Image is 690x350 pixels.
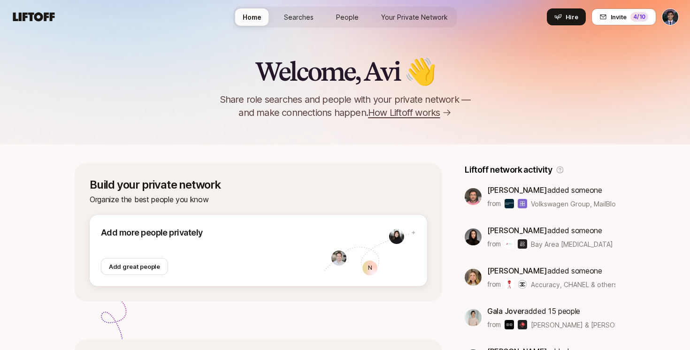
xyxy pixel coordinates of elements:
img: MailBlox [518,199,527,208]
span: Accuracy, CHANEL & others [531,280,615,289]
span: [PERSON_NAME] [487,226,547,235]
p: from [487,238,501,250]
a: People [329,8,366,26]
span: Home [243,12,261,22]
span: Hire [566,12,578,22]
p: Organize the best people you know [90,193,427,205]
span: [PERSON_NAME] [487,185,547,195]
p: added someone [487,184,615,196]
img: Accuracy [505,280,514,289]
p: from [487,319,501,330]
img: f9fb6e99_f038_4030_a43b_0d724dd62938.jpg [465,269,482,286]
p: Add more people privately [101,226,324,239]
span: Searches [284,12,314,22]
img: Raycast [518,320,527,329]
p: Share role searches and people with your private network — and make connections happen. [204,93,486,119]
p: added 15 people [487,305,615,317]
a: Your Private Network [374,8,455,26]
p: Build your private network [90,178,427,191]
button: Add great people [101,258,168,275]
img: 1661036083071 [331,251,346,266]
p: from [487,279,501,290]
button: Avi Saraf [662,8,679,25]
img: 3c65519f_25a8_42a5_9ef9_6a50f168ee88.jpg [465,228,482,245]
p: from [487,198,501,209]
img: CHANEL [518,280,527,289]
button: Invite4/10 [591,8,656,25]
p: added someone [487,224,615,236]
a: How Liftoff works [368,106,451,119]
img: IDEO [518,239,527,249]
h2: Welcome, Avi 👋 [255,57,435,85]
span: Gala Jover [487,306,524,316]
p: Liftoff network activity [465,163,552,176]
span: Volkswagen Group, MailBlox & others [531,200,648,208]
img: Bakken & Bæck [505,320,514,329]
a: Home [235,8,269,26]
span: Invite [611,12,627,22]
span: How Liftoff works [368,106,440,119]
img: Avi Saraf [662,9,678,25]
span: People [336,12,359,22]
p: added someone [487,265,615,277]
img: Bay Area Cancer Connections [505,239,514,249]
img: Volkswagen Group [505,199,514,208]
span: [PERSON_NAME] [487,266,547,275]
span: Your Private Network [381,12,448,22]
button: Hire [547,8,586,25]
img: 1698421680462 [389,229,404,244]
p: N [368,265,372,271]
div: 4 /10 [630,12,648,22]
a: Searches [276,8,321,26]
img: be759a5f_470b_4f28_a2aa_5434c985ebf0.jpg [465,188,482,205]
img: ACg8ocKhcGRvChYzWN2dihFRyxedT7mU-5ndcsMXykEoNcm4V62MVdan=s160-c [465,309,482,326]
